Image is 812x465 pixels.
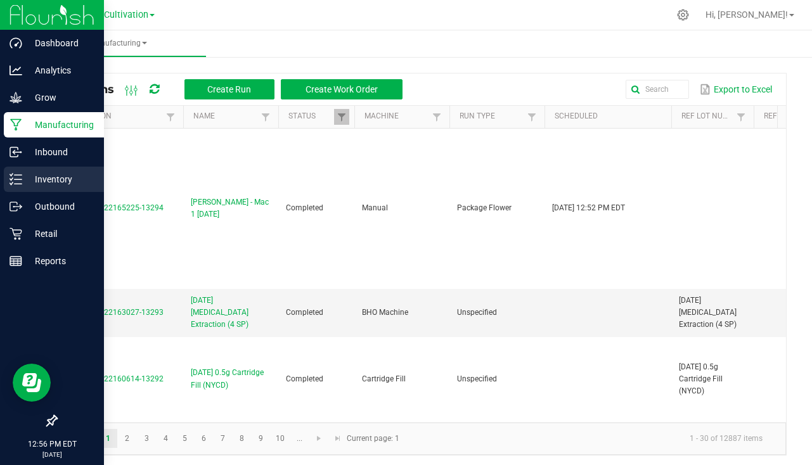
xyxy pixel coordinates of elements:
a: NameSortable [193,111,257,122]
a: Page 8 [233,429,251,448]
inline-svg: Retail [10,227,22,240]
p: Retail [22,226,98,241]
span: Unspecified [457,308,497,317]
a: Page 2 [118,429,136,448]
span: [DATE] [MEDICAL_DATA] Extraction (4 SP) [679,296,737,329]
a: Manufacturing [30,30,206,57]
a: Ref Field 1Sortable [764,111,809,122]
a: Page 3 [138,429,156,448]
span: Cultivation [104,10,148,20]
span: [DATE] 12:52 PM EDT [552,203,625,212]
span: Go to the next page [314,433,324,443]
span: Manual [362,203,388,212]
inline-svg: Manufacturing [10,118,22,131]
span: Cartridge Fill [362,374,406,383]
span: Completed [286,308,323,317]
span: MP-20250822160614-13292 [64,374,164,383]
span: MP-20250822165225-13294 [64,203,164,212]
span: Manufacturing [30,38,206,49]
a: ScheduledSortable [555,111,666,122]
p: Inbound [22,144,98,160]
a: Page 11 [290,429,309,448]
input: Search [626,80,689,99]
div: Manage settings [675,9,691,21]
p: Outbound [22,199,98,214]
a: Go to the last page [328,429,347,448]
p: Inventory [22,172,98,187]
span: [DATE] 0.5g Cartridge Fill (NYCD) [679,362,723,395]
span: [DATE] 0.5g Cartridge Fill (NYCD) [191,367,271,391]
span: Create Work Order [306,84,378,94]
p: Manufacturing [22,117,98,132]
inline-svg: Analytics [10,64,22,77]
a: MachineSortable [364,111,429,122]
button: Export to Excel [697,79,775,100]
a: Page 9 [252,429,270,448]
a: Page 6 [195,429,213,448]
kendo-pager-info: 1 - 30 of 12887 items [407,428,773,449]
iframe: Resource center [13,364,51,402]
button: Create Work Order [281,79,403,99]
a: Page 4 [157,429,175,448]
inline-svg: Inventory [10,173,22,186]
a: Run TypeSortable [460,111,524,122]
span: Completed [286,374,323,383]
inline-svg: Reports [10,255,22,267]
span: BHO Machine [362,308,408,317]
p: [DATE] [6,450,98,459]
a: StatusSortable [288,111,333,122]
p: Analytics [22,63,98,78]
span: Package Flower [457,203,512,212]
span: Go to the last page [333,433,343,443]
a: ExtractionSortable [66,111,162,122]
a: Page 5 [176,429,194,448]
span: MP-20250822163027-13293 [64,308,164,317]
p: Grow [22,90,98,105]
button: Create Run [184,79,274,99]
p: Reports [22,253,98,269]
inline-svg: Grow [10,91,22,104]
kendo-pager: Current page: 1 [56,423,786,455]
inline-svg: Dashboard [10,37,22,49]
span: Completed [286,203,323,212]
span: Unspecified [457,374,497,383]
span: Hi, [PERSON_NAME]! [706,10,788,20]
a: Page 10 [271,429,290,448]
a: Filter [429,109,444,125]
span: Create Run [207,84,251,94]
a: Ref Lot NumberSortable [681,111,733,122]
div: All Runs [66,79,412,100]
a: Filter [258,109,273,125]
a: Filter [334,109,349,125]
a: Go to the next page [310,429,328,448]
a: Filter [524,109,539,125]
a: Page 7 [214,429,232,448]
a: Filter [733,109,749,125]
inline-svg: Outbound [10,200,22,213]
a: Filter [163,109,178,125]
span: [DATE] [MEDICAL_DATA] Extraction (4 SP) [191,295,271,331]
span: [PERSON_NAME] - Mac 1 [DATE] [191,196,271,220]
p: Dashboard [22,35,98,51]
a: Page 1 [99,429,117,448]
inline-svg: Inbound [10,146,22,158]
p: 12:56 PM EDT [6,438,98,450]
